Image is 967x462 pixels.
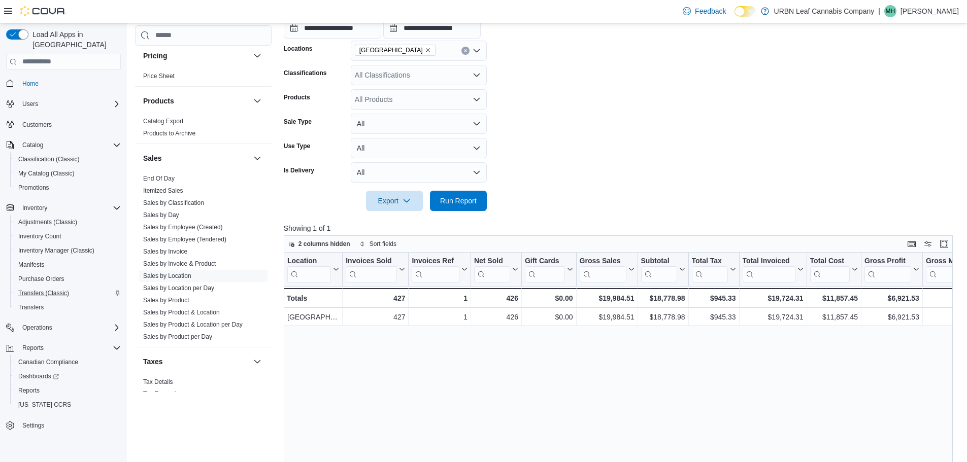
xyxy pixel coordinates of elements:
[14,167,79,180] a: My Catalog (Classic)
[735,6,756,17] input: Dark Mode
[143,174,175,183] span: End Of Day
[18,78,43,90] a: Home
[412,256,459,282] div: Invoices Ref
[14,153,84,165] a: Classification (Classic)
[143,333,212,340] a: Sales by Product per Day
[143,285,214,292] a: Sales by Location per Day
[14,301,121,313] span: Transfers
[10,229,125,243] button: Inventory Count
[641,311,685,323] div: $18,778.98
[355,238,401,250] button: Sort fields
[18,118,121,131] span: Customers
[864,311,919,323] div: $6,921.53
[143,51,167,61] h3: Pricing
[18,275,64,283] span: Purchase Orders
[22,100,38,108] span: Users
[473,47,481,55] button: Open list of options
[10,166,125,181] button: My Catalog (Classic)
[10,152,125,166] button: Classification (Classic)
[287,256,331,282] div: Location
[18,261,44,269] span: Manifests
[18,246,94,255] span: Inventory Manager (Classic)
[2,76,125,91] button: Home
[473,71,481,79] button: Open list of options
[284,45,313,53] label: Locations
[287,256,339,282] button: Location
[473,95,481,103] button: Open list of options
[461,47,470,55] button: Clear input
[938,238,950,250] button: Enter fullscreen
[143,390,186,398] a: Tax Exemptions
[143,390,186,398] span: Tax Exemptions
[412,256,467,282] button: Invoices Ref
[143,118,183,125] a: Catalog Export
[742,256,803,282] button: Total Invoiced
[14,370,63,382] a: Dashboards
[10,286,125,300] button: Transfers (Classic)
[14,384,44,397] a: Reports
[143,321,243,329] span: Sales by Product & Location per Day
[579,256,626,266] div: Gross Sales
[10,258,125,272] button: Manifests
[143,224,223,231] a: Sales by Employee (Created)
[18,419,121,432] span: Settings
[10,243,125,258] button: Inventory Manager (Classic)
[14,259,121,271] span: Manifests
[864,256,919,282] button: Gross Profit
[143,272,191,280] span: Sales by Location
[10,272,125,286] button: Purchase Orders
[14,244,121,257] span: Inventory Manager (Classic)
[864,256,911,266] div: Gross Profit
[878,5,880,17] p: |
[346,256,405,282] button: Invoices Sold
[284,166,314,174] label: Is Delivery
[2,341,125,355] button: Reports
[10,355,125,369] button: Canadian Compliance
[18,322,121,334] span: Operations
[143,284,214,292] span: Sales by Location per Day
[143,378,173,385] a: Tax Details
[18,139,121,151] span: Catalog
[143,260,216,267] a: Sales by Invoice & Product
[2,117,125,132] button: Customers
[18,322,56,334] button: Operations
[143,308,220,316] span: Sales by Product & Location
[742,256,795,282] div: Total Invoiced
[143,357,249,367] button: Taxes
[143,96,174,106] h3: Products
[370,240,396,248] span: Sort fields
[525,256,565,282] div: Gift Card Sales
[143,378,173,386] span: Tax Details
[383,18,481,39] input: Press the down key to open a popover containing a calendar.
[14,182,121,194] span: Promotions
[691,256,736,282] button: Total Tax
[372,191,417,211] span: Export
[14,273,121,285] span: Purchase Orders
[18,386,40,395] span: Reports
[14,182,53,194] a: Promotions
[430,191,487,211] button: Run Report
[143,321,243,328] a: Sales by Product & Location per Day
[641,256,677,282] div: Subtotal
[143,223,223,231] span: Sales by Employee (Created)
[143,296,189,304] span: Sales by Product
[251,50,263,62] button: Pricing
[810,292,857,304] div: $11,857.45
[14,167,121,180] span: My Catalog (Classic)
[143,199,204,207] span: Sales by Classification
[135,172,272,347] div: Sales
[284,142,310,150] label: Use Type
[579,256,634,282] button: Gross Sales
[143,153,249,163] button: Sales
[143,129,195,137] span: Products to Archive
[143,247,187,256] span: Sales by Invoice
[18,401,71,409] span: [US_STATE] CCRS
[18,155,80,163] span: Classification (Classic)
[14,273,69,285] a: Purchase Orders
[143,357,163,367] h3: Taxes
[18,169,75,177] span: My Catalog (Classic)
[14,230,65,242] a: Inventory Count
[474,256,518,282] button: Net Sold
[884,5,896,17] div: Megan Hude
